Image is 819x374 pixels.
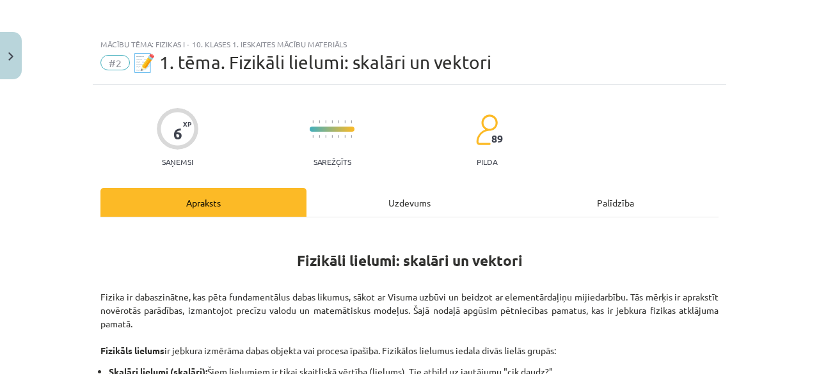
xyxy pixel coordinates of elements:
span: XP [183,120,191,127]
img: icon-short-line-57e1e144782c952c97e751825c79c345078a6d821885a25fce030b3d8c18986b.svg [319,135,320,138]
p: Fizika ir dabaszinātne, kas pēta fundamentālus dabas likumus, sākot ar Visuma uzbūvi un beidzot a... [100,290,719,357]
img: icon-short-line-57e1e144782c952c97e751825c79c345078a6d821885a25fce030b3d8c18986b.svg [344,120,346,123]
span: #2 [100,55,130,70]
img: icon-short-line-57e1e144782c952c97e751825c79c345078a6d821885a25fce030b3d8c18986b.svg [351,120,352,123]
div: Palīdzība [513,188,719,217]
span: 📝 1. tēma. Fizikāli lielumi: skalāri un vektori [133,52,491,73]
img: icon-short-line-57e1e144782c952c97e751825c79c345078a6d821885a25fce030b3d8c18986b.svg [344,135,346,138]
img: icon-short-line-57e1e144782c952c97e751825c79c345078a6d821885a25fce030b3d8c18986b.svg [325,135,326,138]
img: icon-short-line-57e1e144782c952c97e751825c79c345078a6d821885a25fce030b3d8c18986b.svg [338,135,339,138]
div: Apraksts [100,188,306,217]
strong: Fizikāls lielums [100,345,164,356]
img: icon-short-line-57e1e144782c952c97e751825c79c345078a6d821885a25fce030b3d8c18986b.svg [351,135,352,138]
div: Uzdevums [306,188,513,217]
img: icon-short-line-57e1e144782c952c97e751825c79c345078a6d821885a25fce030b3d8c18986b.svg [312,135,314,138]
img: icon-short-line-57e1e144782c952c97e751825c79c345078a6d821885a25fce030b3d8c18986b.svg [312,120,314,123]
img: icon-short-line-57e1e144782c952c97e751825c79c345078a6d821885a25fce030b3d8c18986b.svg [331,135,333,138]
p: Sarežģīts [314,157,351,166]
img: icon-short-line-57e1e144782c952c97e751825c79c345078a6d821885a25fce030b3d8c18986b.svg [331,120,333,123]
img: icon-short-line-57e1e144782c952c97e751825c79c345078a6d821885a25fce030b3d8c18986b.svg [325,120,326,123]
p: Saņemsi [157,157,198,166]
strong: Fizikāli lielumi: skalāri un vektori [297,251,523,270]
div: 6 [173,125,182,143]
img: icon-close-lesson-0947bae3869378f0d4975bcd49f059093ad1ed9edebbc8119c70593378902aed.svg [8,52,13,61]
span: 89 [491,133,503,144]
img: icon-short-line-57e1e144782c952c97e751825c79c345078a6d821885a25fce030b3d8c18986b.svg [319,120,320,123]
div: Mācību tēma: Fizikas i - 10. klases 1. ieskaites mācību materiāls [100,40,719,49]
p: pilda [477,157,497,166]
img: students-c634bb4e5e11cddfef0936a35e636f08e4e9abd3cc4e673bd6f9a4125e45ecb1.svg [475,114,498,146]
img: icon-short-line-57e1e144782c952c97e751825c79c345078a6d821885a25fce030b3d8c18986b.svg [338,120,339,123]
